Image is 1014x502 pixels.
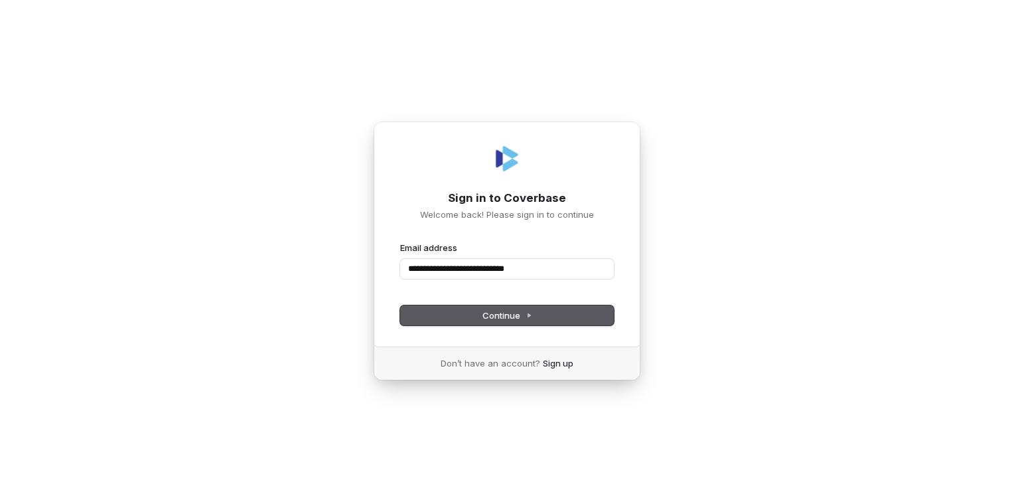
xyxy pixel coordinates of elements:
p: Welcome back! Please sign in to continue [400,209,614,220]
h1: Sign in to Coverbase [400,191,614,207]
a: Sign up [543,357,573,369]
img: Coverbase [491,143,523,175]
span: Continue [482,309,532,321]
button: Continue [400,305,614,325]
span: Don’t have an account? [441,357,540,369]
label: Email address [400,242,457,254]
